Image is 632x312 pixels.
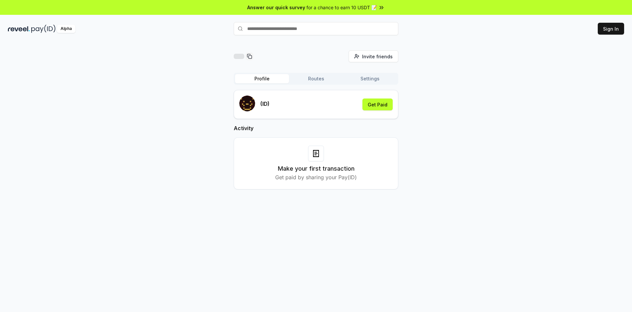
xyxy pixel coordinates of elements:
[8,25,30,33] img: reveel_dark
[306,4,377,11] span: for a chance to earn 10 USDT 📝
[598,23,624,35] button: Sign In
[349,50,398,62] button: Invite friends
[234,124,398,132] h2: Activity
[278,164,355,173] h3: Make your first transaction
[275,173,357,181] p: Get paid by sharing your Pay(ID)
[289,74,343,83] button: Routes
[235,74,289,83] button: Profile
[343,74,397,83] button: Settings
[362,99,393,110] button: Get Paid
[247,4,305,11] span: Answer our quick survey
[362,53,393,60] span: Invite friends
[31,25,56,33] img: pay_id
[57,25,75,33] div: Alpha
[260,100,270,108] p: (ID)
